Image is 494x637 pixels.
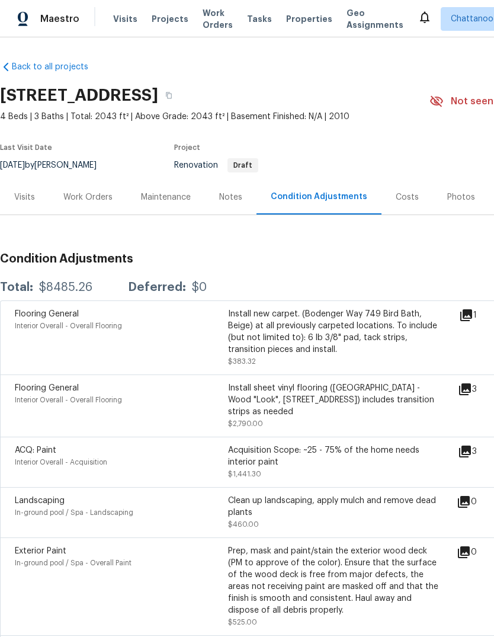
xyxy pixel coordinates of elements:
span: $460.00 [228,521,259,528]
div: Work Orders [63,191,113,203]
span: Tasks [247,15,272,23]
div: Install new carpet. (Bodenger Way 749 Bird Bath, Beige) at all previously carpeted locations. To ... [228,308,441,356]
span: In-ground pool / Spa - Landscaping [15,509,133,516]
div: $0 [192,281,207,293]
span: Draft [229,162,257,169]
span: $383.32 [228,358,256,365]
span: Interior Overall - Overall Flooring [15,322,122,329]
div: Prep, mask and paint/stain the exterior wood deck (PM to approve of the color). Ensure that the s... [228,545,441,616]
span: $1,441.30 [228,470,261,478]
span: Work Orders [203,7,233,31]
div: Condition Adjustments [271,191,367,203]
div: $8485.26 [39,281,92,293]
span: Visits [113,13,137,25]
span: Interior Overall - Acquisition [15,459,107,466]
span: Renovation [174,161,258,169]
span: Geo Assignments [347,7,403,31]
span: In-ground pool / Spa - Overall Paint [15,559,131,566]
span: $525.00 [228,619,257,626]
span: Project [174,144,200,151]
div: Costs [396,191,419,203]
span: Landscaping [15,497,65,505]
div: Install sheet vinyl flooring ([GEOGRAPHIC_DATA] - Wood "Look", [STREET_ADDRESS]) includes transit... [228,382,441,418]
div: Maintenance [141,191,191,203]
span: $2,790.00 [228,420,263,427]
span: Projects [152,13,188,25]
div: Clean up landscaping, apply mulch and remove dead plants [228,495,441,518]
span: Properties [286,13,332,25]
span: Exterior Paint [15,547,66,555]
span: Maestro [40,13,79,25]
div: Acquisition Scope: ~25 - 75% of the home needs interior paint [228,444,441,468]
span: Interior Overall - Overall Flooring [15,396,122,404]
button: Copy Address [158,85,179,106]
span: Flooring General [15,310,79,318]
div: Deferred: [128,281,186,293]
span: Flooring General [15,384,79,392]
div: Photos [447,191,475,203]
span: ACQ: Paint [15,446,56,454]
div: Notes [219,191,242,203]
div: Visits [14,191,35,203]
